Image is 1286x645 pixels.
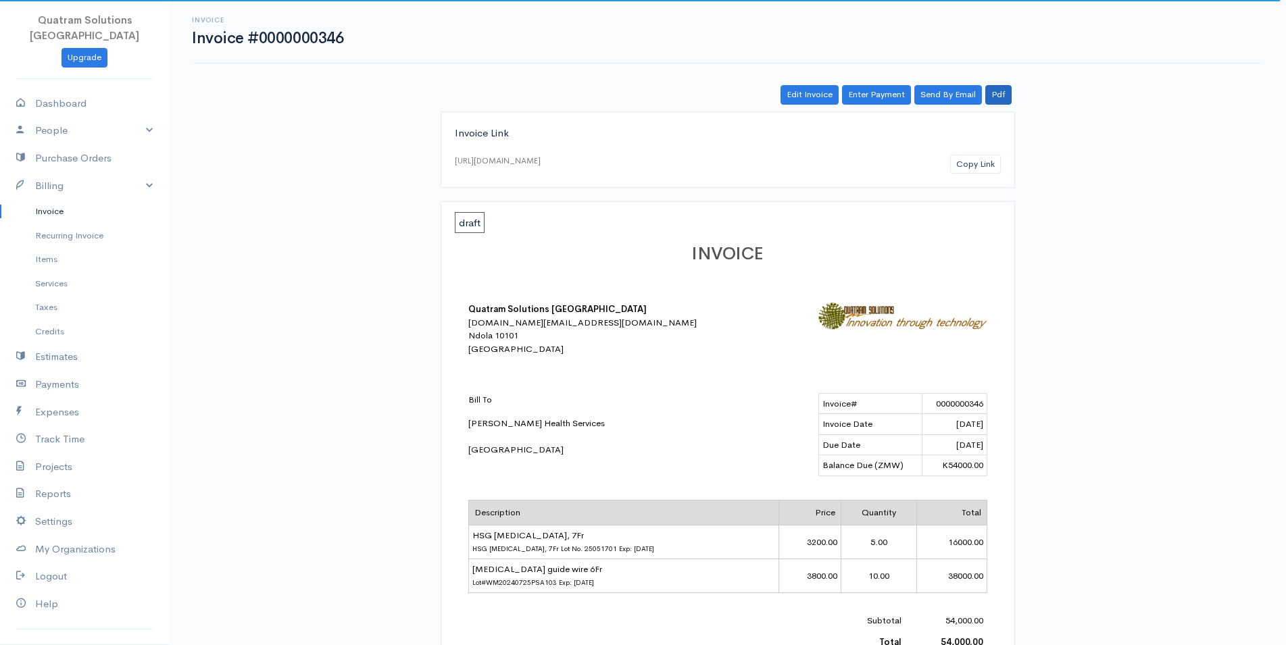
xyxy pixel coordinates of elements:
[468,393,705,457] div: [PERSON_NAME] Health Services [GEOGRAPHIC_DATA]
[818,434,922,455] td: Due Date
[922,455,987,476] td: K54000.00
[30,14,139,42] span: Quatram Solutions [GEOGRAPHIC_DATA]
[818,455,922,476] td: Balance Due (ZMW)
[472,544,654,553] span: HSG [MEDICAL_DATA], 7Fr Lot No. 25051701 Exp: [DATE]
[818,303,987,330] img: logo-31762.jpg
[842,85,911,105] a: Enter Payment
[841,559,917,592] td: 10.00
[818,393,922,414] td: Invoice#
[818,414,922,435] td: Invoice Date
[472,578,594,587] span: Lot#WM20240725PSA103 Exp: [DATE]
[779,559,841,592] td: 3800.00
[841,525,917,559] td: 5.00
[468,559,779,592] td: [MEDICAL_DATA] guide wire 6Fr
[779,525,841,559] td: 3200.00
[841,500,917,525] td: Quantity
[455,155,541,167] div: [URL][DOMAIN_NAME]
[61,48,107,68] a: Upgrade
[455,212,485,233] span: draft
[192,16,343,24] h6: Invoice
[468,393,705,407] p: Bill To
[781,85,839,105] a: Edit Invoice
[914,85,982,105] a: Send By Email
[468,303,647,315] b: Quatram Solutions [GEOGRAPHIC_DATA]
[917,500,987,525] td: Total
[922,393,987,414] td: 0000000346
[917,525,987,559] td: 16000.00
[922,434,987,455] td: [DATE]
[985,85,1012,105] a: Pdf
[818,610,906,631] td: Subtotal
[922,414,987,435] td: [DATE]
[779,500,841,525] td: Price
[468,316,705,356] div: [DOMAIN_NAME][EMAIL_ADDRESS][DOMAIN_NAME] Ndola 10101 [GEOGRAPHIC_DATA]
[906,610,987,631] td: 54,000.00
[468,500,779,525] td: Description
[950,155,1001,174] button: Copy Link
[192,30,343,47] h1: Invoice #0000000346
[468,525,779,559] td: HSG [MEDICAL_DATA], 7Fr
[468,244,987,264] h1: INVOICE
[917,559,987,592] td: 38000.00
[455,126,1001,141] div: Invoice Link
